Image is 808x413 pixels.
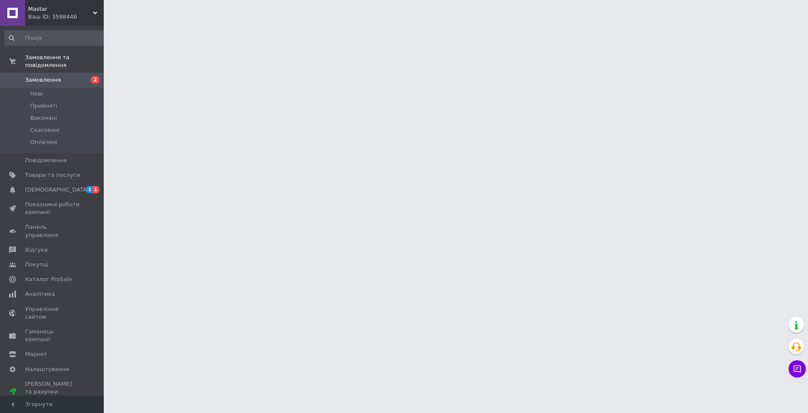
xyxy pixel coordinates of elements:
span: Прийняті [30,102,57,110]
span: Налаштування [25,365,69,373]
span: Покупці [25,261,48,269]
span: 1 [86,186,93,193]
span: Каталог ProSale [25,275,72,283]
span: Гаманець компанії [25,328,80,343]
span: Товари та послуги [25,171,80,179]
input: Пошук [4,30,107,46]
span: Виконані [30,114,57,122]
span: 1 [93,186,99,193]
span: Mastar [28,5,93,13]
span: Маркет [25,350,47,358]
span: Скасовані [30,126,60,134]
span: 2 [91,76,99,83]
span: Панель управління [25,223,80,239]
span: Замовлення [25,76,61,84]
span: [DEMOGRAPHIC_DATA] [25,186,89,194]
span: Показники роботи компанії [25,201,80,216]
span: Оплачені [30,138,57,146]
span: Управління сайтом [25,305,80,321]
span: Нові [30,90,43,98]
span: Замовлення та повідомлення [25,54,104,69]
div: Ваш ID: 3598446 [28,13,104,21]
span: Повідомлення [25,157,67,164]
span: [PERSON_NAME] та рахунки [25,380,80,404]
span: Аналітика [25,290,55,298]
button: Чат з покупцем [789,360,806,378]
span: Відгуки [25,246,48,254]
